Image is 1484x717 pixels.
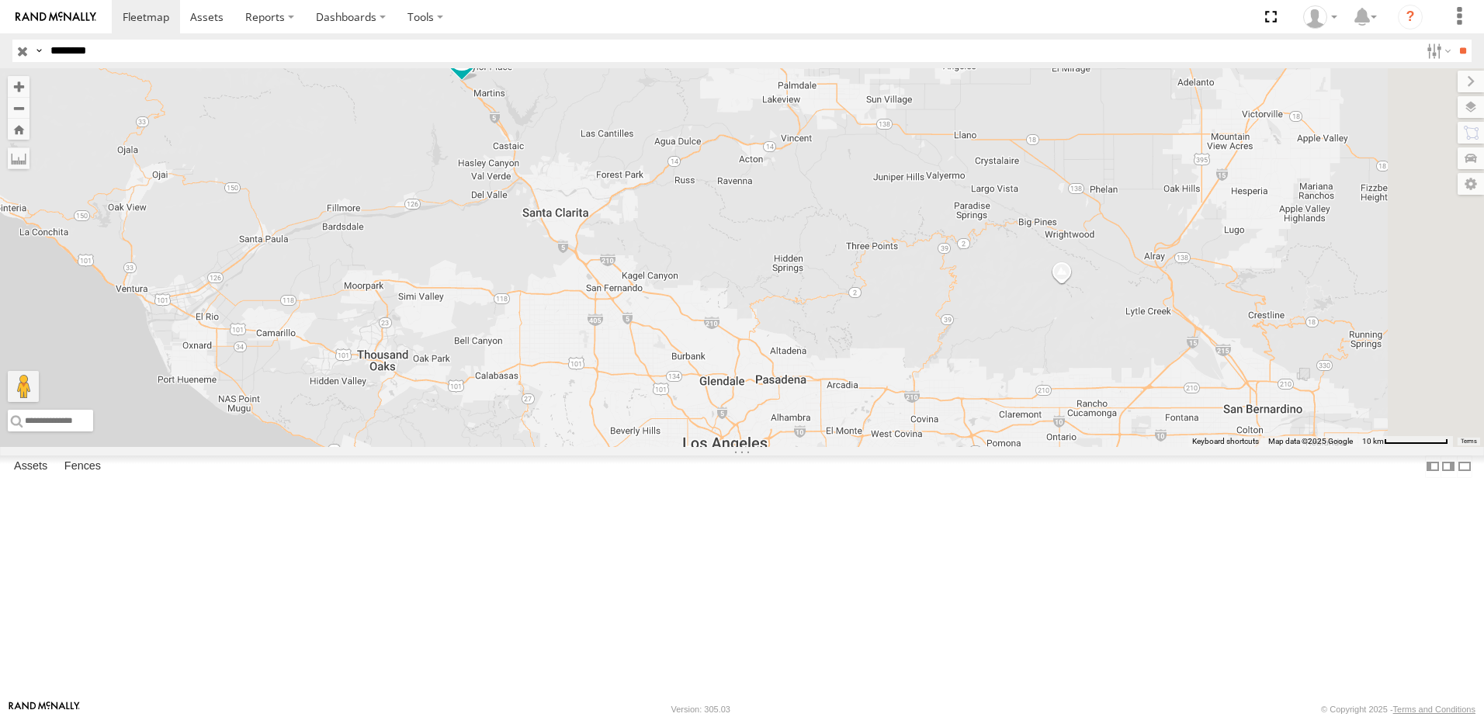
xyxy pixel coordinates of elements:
label: Measure [8,147,29,169]
label: Dock Summary Table to the Left [1425,455,1441,478]
i: ? [1398,5,1423,29]
div: Zulema McIntosch [1298,5,1343,29]
button: Drag Pegman onto the map to open Street View [8,371,39,402]
button: Map Scale: 10 km per 79 pixels [1357,436,1453,447]
a: Terms [1461,438,1477,445]
div: Version: 305.03 [671,705,730,714]
button: Zoom out [8,97,29,119]
label: Dock Summary Table to the Right [1441,455,1456,478]
a: Terms and Conditions [1393,705,1475,714]
label: Map Settings [1458,173,1484,195]
label: Hide Summary Table [1457,455,1472,478]
span: Map data ©2025 Google [1268,437,1353,445]
button: Zoom in [8,76,29,97]
label: Fences [57,455,109,477]
button: Keyboard shortcuts [1192,436,1259,447]
a: Visit our Website [9,701,80,717]
label: Assets [6,455,55,477]
label: Search Filter Options [1420,40,1454,62]
div: © Copyright 2025 - [1321,705,1475,714]
label: Search Query [33,40,45,62]
span: 10 km [1362,437,1384,445]
img: rand-logo.svg [16,12,96,23]
button: Zoom Home [8,119,29,140]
